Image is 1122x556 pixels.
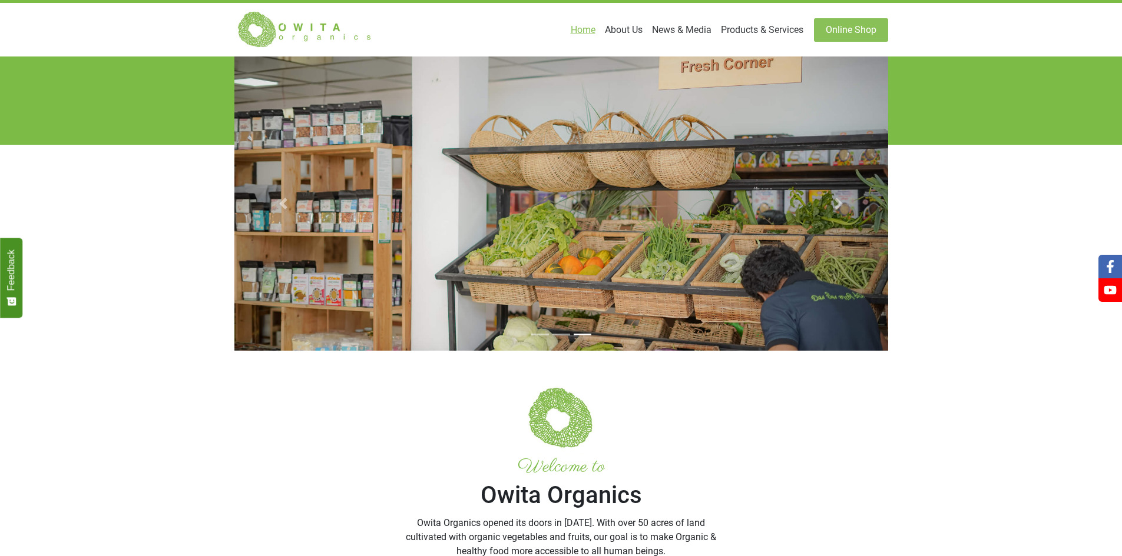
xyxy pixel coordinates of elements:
a: Home [566,18,600,42]
span: Feedback [6,249,16,291]
small: Welcome to [402,454,720,480]
a: Products & Services [716,18,808,42]
img: Owita Organics Logo [234,11,376,49]
a: News & Media [647,18,716,42]
a: Online Shop [814,18,888,42]
img: Welcome to Owita Organics [524,379,599,454]
a: About Us [600,18,647,42]
h1: Owita Organics [402,454,720,511]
